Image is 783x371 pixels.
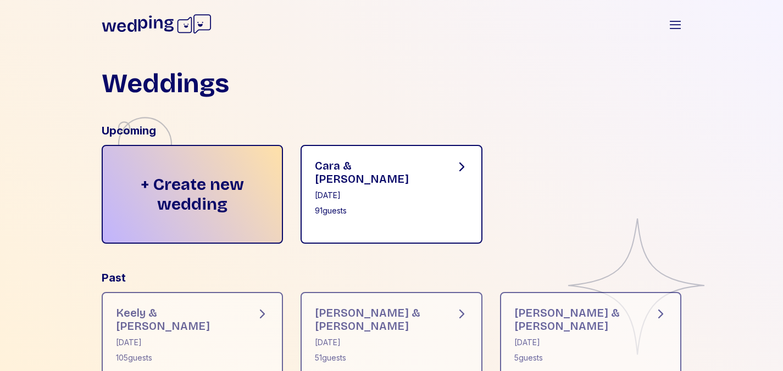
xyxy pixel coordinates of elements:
div: 105 guests [116,352,238,363]
div: Past [102,270,682,285]
div: Upcoming [102,123,682,138]
div: [PERSON_NAME] & [PERSON_NAME] [514,306,637,333]
div: [DATE] [315,190,437,201]
div: Keely & [PERSON_NAME] [116,306,238,333]
div: 91 guests [315,205,437,216]
div: Cara & [PERSON_NAME] [315,159,437,185]
div: [PERSON_NAME] & [PERSON_NAME] [315,306,437,333]
div: [DATE] [116,337,238,348]
div: 51 guests [315,352,437,363]
div: [DATE] [514,337,637,348]
h1: Weddings [102,70,229,97]
div: [DATE] [315,337,437,348]
div: 5 guests [514,352,637,363]
div: + Create new wedding [102,145,284,244]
